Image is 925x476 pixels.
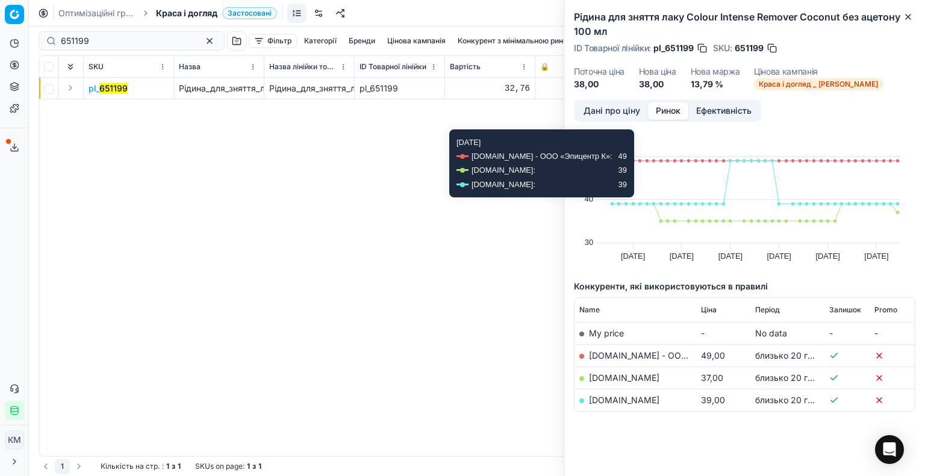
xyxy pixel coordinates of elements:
strong: 1 [247,462,250,471]
nav: pagination [39,459,86,474]
a: [DOMAIN_NAME] - ООО «Эпицентр К» [589,350,747,360]
button: Go to next page [72,459,86,474]
td: - [870,322,915,344]
button: Фільтр [249,34,297,48]
span: Ціна [701,305,717,315]
span: близько 20 годин тому [755,395,850,405]
div: : [101,462,181,471]
span: ID Товарної лінійки : [574,44,651,52]
div: 32,76 [450,82,530,94]
span: 651199 [735,42,764,54]
span: Кількість на стр. [101,462,160,471]
span: Вартість [450,62,481,72]
button: Цінова кампанія [382,34,450,48]
strong: 1 [258,462,261,471]
h5: Історія цін [574,134,915,146]
button: Бренди [344,34,380,48]
span: My price [589,328,624,338]
a: Оптимізаційні групи [58,7,135,19]
button: Категорії [299,34,341,48]
a: [DOMAIN_NAME] [589,395,659,405]
span: Краса і догляд [156,7,217,19]
strong: з [172,462,175,471]
span: SKU [89,62,104,72]
input: Пошук по SKU або назві [61,35,193,47]
text: 40 [585,194,593,203]
text: [DATE] [621,252,645,261]
dt: Нова маржа [691,67,740,76]
span: pl_ [89,82,128,94]
dt: Цінова кампанія [754,67,883,76]
td: No data [750,322,824,344]
span: pl_651199 [653,42,694,54]
text: [DATE] [815,252,839,261]
mark: 651199 [99,83,128,93]
div: Open Intercom Messenger [875,435,904,464]
strong: 1 [166,462,169,471]
a: [DOMAIN_NAME] [589,372,659,383]
text: 50 [585,152,593,161]
text: [DATE] [864,252,888,261]
span: Назва лінійки товарів [269,62,337,72]
span: Назва [179,62,201,72]
span: Краса і догляд _ [PERSON_NAME] [754,78,883,90]
text: [DATE] [767,252,791,261]
span: Promo [874,305,897,315]
span: SKU : [713,44,732,52]
span: Краса і доглядЗастосовані [156,7,277,19]
button: pl_651199 [89,82,128,94]
span: близько 20 годин тому [755,372,850,383]
span: Name [579,305,600,315]
dd: 38,00 [639,78,676,90]
button: КM [5,430,24,450]
button: Expand all [63,60,78,74]
text: 30 [585,238,593,247]
h2: Рідина для зняття лаку Colour Intense Remover Coconut без ацетону 100 мл [574,10,915,39]
h5: Конкуренти, які використовуються в правилі [574,280,915,292]
dt: Нова ціна [639,67,676,76]
span: 🔒 [540,62,549,72]
span: КM [5,431,23,449]
span: Період [755,305,780,315]
text: [DATE] [670,252,694,261]
button: Ринок [648,102,688,120]
td: - [824,322,870,344]
strong: з [252,462,256,471]
span: SKUs on page : [195,462,244,471]
text: [DATE] [718,252,743,261]
button: Дані про ціну [576,102,648,120]
nav: breadcrumb [58,7,277,19]
span: 39,00 [701,395,725,405]
span: Застосовані [222,7,277,19]
dt: Поточна ціна [574,67,624,76]
button: Конкурент з мінімальною ринковою ціною [453,34,613,48]
button: Expand [63,81,78,95]
dd: 13,79 % [691,78,740,90]
span: Залишок [829,305,861,315]
span: 37,00 [701,372,723,383]
button: Ефективність [688,102,759,120]
button: Go to previous page [39,459,53,474]
div: pl_651199 [360,82,440,94]
td: - [696,322,750,344]
span: 49,00 [701,350,725,360]
span: близько 20 годин тому [755,350,850,360]
dd: 38,00 [574,78,624,90]
div: Рідина_для_зняття_лаку_Colour_Intense_Remover_Coconut_без_ацетону_100_мл [269,82,349,94]
span: ID Товарної лінійки [360,62,426,72]
strong: 1 [178,462,181,471]
button: 1 [55,459,69,474]
span: Рідина_для_зняття_лаку_Colour_Intense_Remover_Coconut_без_ацетону_100_мл [179,83,500,93]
